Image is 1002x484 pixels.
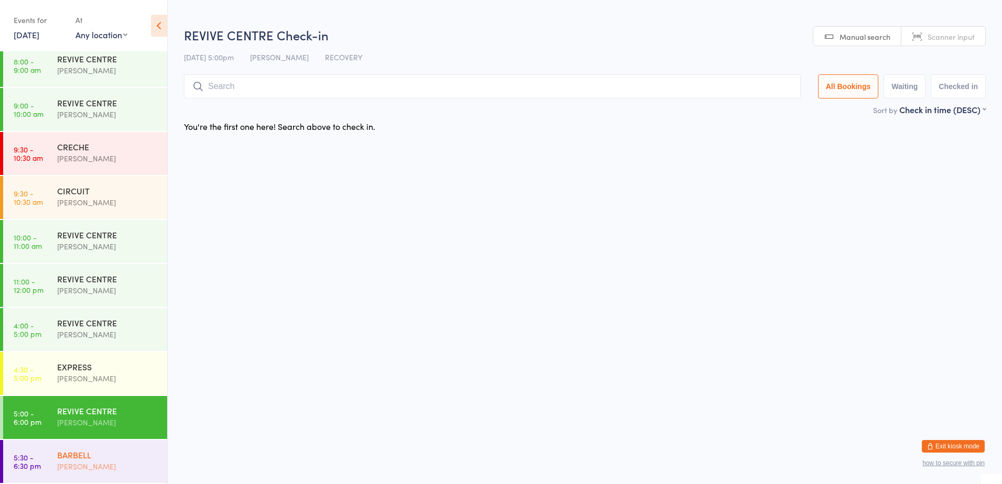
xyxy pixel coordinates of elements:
[184,74,801,98] input: Search
[57,460,158,472] div: [PERSON_NAME]
[57,416,158,428] div: [PERSON_NAME]
[57,405,158,416] div: REVIVE CENTRE
[57,185,158,196] div: CIRCUIT
[3,396,167,439] a: 5:00 -6:00 pmREVIVE CENTRE[PERSON_NAME]
[184,52,234,62] span: [DATE] 5:00pm
[57,141,158,152] div: CRECHE
[14,29,39,40] a: [DATE]
[57,449,158,460] div: BARBELL
[3,308,167,351] a: 4:00 -5:00 pmREVIVE CENTRE[PERSON_NAME]
[3,352,167,395] a: 4:30 -5:00 pmEXPRESS[PERSON_NAME]
[14,233,42,250] time: 10:00 - 11:00 am
[57,361,158,372] div: EXPRESS
[922,459,985,467] button: how to secure with pin
[14,57,41,74] time: 8:00 - 9:00 am
[14,321,41,338] time: 4:00 - 5:00 pm
[250,52,309,62] span: [PERSON_NAME]
[14,409,41,426] time: 5:00 - 6:00 pm
[3,132,167,175] a: 9:30 -10:30 amCRECHE[PERSON_NAME]
[840,31,890,42] span: Manual search
[57,372,158,384] div: [PERSON_NAME]
[931,74,986,98] button: Checked in
[57,273,158,284] div: REVIVE CENTRE
[928,31,975,42] span: Scanner input
[75,29,127,40] div: Any location
[57,229,158,240] div: REVIVE CENTRE
[57,284,158,296] div: [PERSON_NAME]
[57,108,158,120] div: [PERSON_NAME]
[14,101,43,118] time: 9:00 - 10:00 am
[14,277,43,294] time: 11:00 - 12:00 pm
[184,26,986,43] h2: REVIVE CENTRE Check-in
[184,120,375,132] div: You're the first one here! Search above to check in.
[873,105,897,115] label: Sort by
[57,97,158,108] div: REVIVE CENTRE
[57,64,158,76] div: [PERSON_NAME]
[818,74,879,98] button: All Bookings
[57,317,158,328] div: REVIVE CENTRE
[14,12,65,29] div: Events for
[14,145,43,162] time: 9:30 - 10:30 am
[922,440,985,453] button: Exit kiosk mode
[57,196,158,208] div: [PERSON_NAME]
[75,12,127,29] div: At
[3,44,167,87] a: 8:00 -9:00 amREVIVE CENTRE[PERSON_NAME]
[325,52,363,62] span: RECOVERY
[884,74,925,98] button: Waiting
[3,220,167,263] a: 10:00 -11:00 amREVIVE CENTRE[PERSON_NAME]
[14,189,43,206] time: 9:30 - 10:30 am
[899,104,986,115] div: Check in time (DESC)
[3,264,167,307] a: 11:00 -12:00 pmREVIVE CENTRE[PERSON_NAME]
[57,240,158,252] div: [PERSON_NAME]
[57,328,158,340] div: [PERSON_NAME]
[14,453,41,470] time: 5:30 - 6:30 pm
[57,152,158,164] div: [PERSON_NAME]
[57,53,158,64] div: REVIVE CENTRE
[14,365,41,382] time: 4:30 - 5:00 pm
[3,88,167,131] a: 9:00 -10:00 amREVIVE CENTRE[PERSON_NAME]
[3,440,167,483] a: 5:30 -6:30 pmBARBELL[PERSON_NAME]
[3,176,167,219] a: 9:30 -10:30 amCIRCUIT[PERSON_NAME]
